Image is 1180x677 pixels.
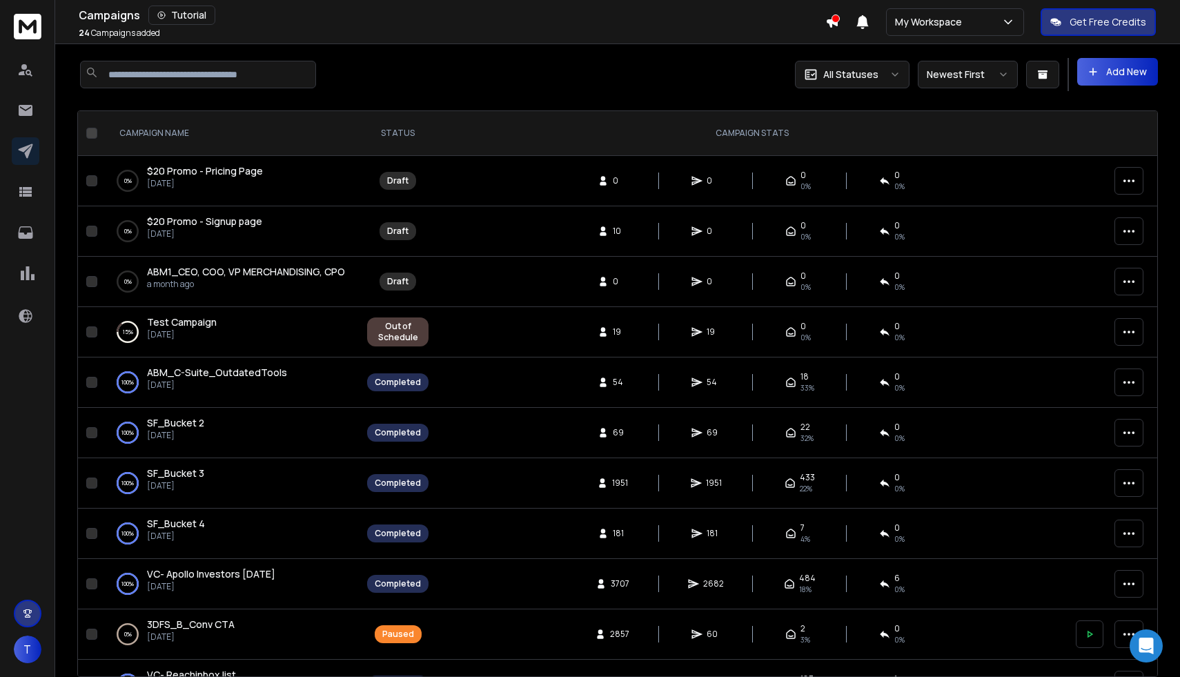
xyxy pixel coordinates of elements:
[707,427,720,438] span: 69
[613,175,627,186] span: 0
[375,321,421,343] div: Out of Schedule
[147,581,275,592] p: [DATE]
[375,528,421,539] div: Completed
[800,220,806,231] span: 0
[894,271,900,282] span: 0
[894,522,900,533] span: 0
[14,636,41,663] button: T
[707,377,720,388] span: 54
[387,276,409,287] div: Draft
[800,271,806,282] span: 0
[800,533,810,544] span: 4 %
[375,377,421,388] div: Completed
[613,528,627,539] span: 181
[147,631,235,642] p: [DATE]
[124,627,132,641] p: 0 %
[375,427,421,438] div: Completed
[894,433,905,444] span: 0 %
[613,377,627,388] span: 54
[103,307,359,357] td: 15%Test Campaign[DATE]
[121,577,134,591] p: 100 %
[147,315,217,329] a: Test Campaign
[894,321,900,332] span: 0
[147,531,205,542] p: [DATE]
[703,578,724,589] span: 2682
[894,220,900,231] span: 0
[610,629,629,640] span: 2857
[707,629,720,640] span: 60
[800,181,811,192] span: 0%
[103,357,359,408] td: 100%ABM_C-Suite_OutdatedTools[DATE]
[894,170,900,181] span: 0
[147,467,204,480] span: SF_Bucket 3
[121,426,134,440] p: 100 %
[147,416,204,429] span: SF_Bucket 2
[147,480,204,491] p: [DATE]
[382,629,414,640] div: Paused
[147,517,205,531] a: SF_Bucket 4
[103,509,359,559] td: 100%SF_Bucket 4[DATE]
[147,164,263,177] span: $20 Promo - Pricing Page
[147,380,287,391] p: [DATE]
[800,321,806,332] span: 0
[707,528,720,539] span: 181
[103,609,359,660] td: 0%3DFS_B_Conv CTA[DATE]
[1077,58,1158,86] button: Add New
[800,371,809,382] span: 18
[894,422,900,433] span: 0
[800,382,814,393] span: 33 %
[124,224,132,238] p: 0 %
[800,422,810,433] span: 22
[147,215,262,228] a: $20 Promo - Signup page
[79,28,160,39] p: Campaigns added
[612,478,628,489] span: 1951
[121,476,134,490] p: 100 %
[79,27,90,39] span: 24
[147,366,287,380] a: ABM_C-Suite_OutdatedTools
[103,111,359,156] th: CAMPAIGN NAME
[103,156,359,206] td: 0%$20 Promo - Pricing Page[DATE]
[800,231,811,242] span: 0%
[387,175,409,186] div: Draft
[823,68,878,81] p: All Statuses
[611,578,629,589] span: 3707
[147,430,204,441] p: [DATE]
[1130,629,1163,663] div: Open Intercom Messenger
[800,433,814,444] span: 32 %
[800,282,811,293] span: 0%
[1041,8,1156,36] button: Get Free Credits
[894,282,905,293] span: 0%
[359,111,437,156] th: STATUS
[894,483,905,494] span: 0 %
[147,618,235,631] a: 3DFS_B_Conv CTA
[800,634,810,645] span: 3 %
[79,6,825,25] div: Campaigns
[147,228,262,239] p: [DATE]
[103,559,359,609] td: 100%VC- Apollo Investors [DATE][DATE]
[147,164,263,178] a: $20 Promo - Pricing Page
[894,371,900,382] span: 0
[103,206,359,257] td: 0%$20 Promo - Signup page[DATE]
[123,325,133,339] p: 15 %
[124,174,132,188] p: 0 %
[613,326,627,337] span: 19
[894,584,905,595] span: 0 %
[121,527,134,540] p: 100 %
[799,584,812,595] span: 18 %
[103,257,359,307] td: 0%ABM1_CEO, COO, VP MERCHANDISING, CPOa month ago
[800,522,805,533] span: 7
[800,170,806,181] span: 0
[124,275,132,288] p: 0 %
[375,578,421,589] div: Completed
[147,366,287,379] span: ABM_C-Suite_OutdatedTools
[707,226,720,237] span: 0
[894,573,900,584] span: 6
[375,478,421,489] div: Completed
[103,458,359,509] td: 100%SF_Bucket 3[DATE]
[800,483,812,494] span: 22 %
[147,265,345,279] a: ABM1_CEO, COO, VP MERCHANDISING, CPO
